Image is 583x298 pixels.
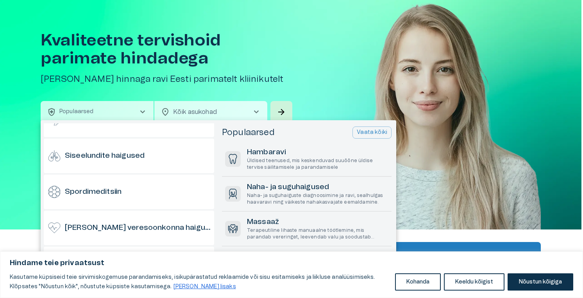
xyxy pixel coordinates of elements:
[65,151,145,161] h6: Siseelundite haigused
[247,182,388,193] h6: Naha- ja suguhaigused
[247,147,388,158] h6: Hambaravi
[352,126,392,139] button: Vaata kõiki
[173,284,236,290] a: Loe lisaks
[395,273,441,291] button: Kohanda
[444,273,504,291] button: Keeldu kõigist
[65,223,211,233] h6: [PERSON_NAME] veresoonkonna haigused
[65,187,122,197] h6: Spordimeditsiin
[222,127,275,138] h5: Populaarsed
[247,157,388,171] p: Üldised teenused, mis keskenduvad suuõõne üldise tervise säilitamisele ja parandamisele
[508,273,573,291] button: Nõustun kõigiga
[10,258,573,268] p: Hindame teie privaatsust
[247,227,388,240] p: Terapeutiline lihaste manuaalne töötlemine, mis parandab vereringet, leevendab valu ja soodustab ...
[10,273,389,291] p: Kasutame küpsiseid teie sirvimiskogemuse parandamiseks, isikupärastatud reklaamide või sisu esita...
[357,128,387,137] p: Vaata kõiki
[247,217,388,228] h6: Massaaž
[40,6,52,13] span: Help
[247,192,388,206] p: Naha- ja suguhaiguste diagnoosimine ja ravi, sealhulgas haavaravi ning väikeste nahakasvajate eem...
